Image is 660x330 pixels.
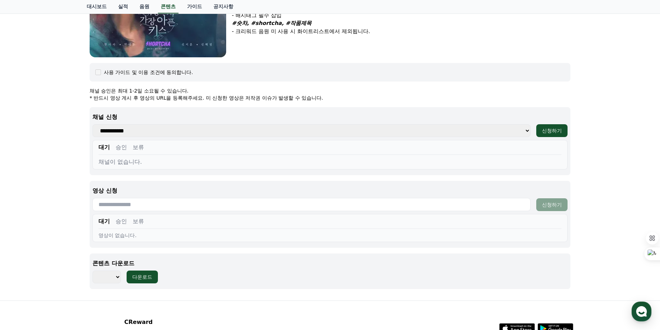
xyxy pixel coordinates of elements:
div: 영상이 없습니다. [99,232,561,239]
button: 보류 [133,143,144,152]
em: #숏챠, #shortcha, #작품제목 [232,20,312,26]
button: 대기 [99,217,110,226]
div: 신청하기 [542,127,562,134]
div: 신청하기 [542,201,562,208]
button: 대기 [99,143,110,152]
button: 승인 [116,217,127,226]
span: 설정 [110,236,118,242]
button: 승인 [116,143,127,152]
p: - 크리워드 음원 미 사용 시 화이트리스트에서 제외됩니다. [232,27,570,36]
button: 다운로드 [127,271,158,283]
p: 영상 신청 [92,187,568,195]
a: 대화 [47,226,92,243]
div: 채널이 없습니다. [99,158,561,166]
span: 대화 [65,237,74,242]
a: 설정 [92,226,137,243]
p: 채널 승인은 최대 1-2일 소요될 수 있습니다. [90,87,570,94]
a: 홈 [2,226,47,243]
span: 홈 [22,236,27,242]
div: 다운로드 [132,273,152,281]
p: * 반드시 영상 게시 후 영상의 URL을 등록해주세요. 미 신청한 영상은 저작권 이슈가 발생할 수 있습니다. [90,94,570,101]
p: CReward [124,318,211,326]
p: 콘텐츠 다운로드 [92,259,568,268]
p: 채널 신청 [92,113,568,121]
div: 사용 가이드 및 이용 조건에 동의합니다. [104,69,193,76]
p: - 해시태그 필수 삽입 [232,11,570,20]
button: 보류 [133,217,144,226]
button: 신청하기 [536,124,568,137]
button: 신청하기 [536,198,568,211]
